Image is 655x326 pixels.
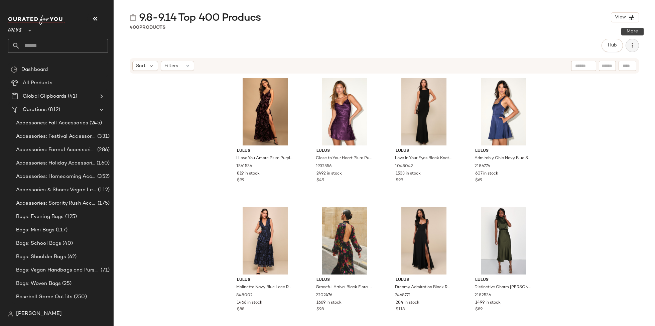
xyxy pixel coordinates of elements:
[16,240,61,247] span: Bags: School Bags
[475,178,482,184] span: $69
[316,148,373,154] span: Lulus
[236,164,252,170] span: 1561536
[67,93,77,100] span: (41)
[95,159,110,167] span: (160)
[16,119,88,127] span: Accessories: Fall Accessories
[475,307,483,313] span: $89
[475,164,490,170] span: 2186776
[47,106,60,114] span: (812)
[608,43,617,48] span: Hub
[395,155,451,161] span: Love In Your Eyes Black Knotted Mermaid Maxi Dress
[475,277,532,283] span: Lulus
[8,311,13,317] img: svg%3e
[470,78,537,145] img: 2186776_2_02_front_Retakes_2025-07-29.jpg
[96,173,110,181] span: (352)
[615,15,626,20] span: View
[236,155,293,161] span: I Love You Amore Plum Purple Floral Velvet Tiered Maxi Dress
[97,186,110,194] span: (112)
[316,171,342,177] span: 2492 in stock
[130,24,165,31] div: Products
[61,280,72,288] span: (25)
[64,213,77,221] span: (125)
[316,285,372,291] span: Graceful Arrival Black Floral Burnout Backless Maxi Dress
[16,200,96,207] span: Accessories: Sorority Rush Accessories
[16,133,96,140] span: Accessories: Festival Accessories
[66,253,77,261] span: (62)
[475,155,531,161] span: Admirably Chic Navy Blue Satin Lace-Up Mini Dress With Pockets
[8,15,65,25] img: cfy_white_logo.C9jOOHJF.svg
[237,307,244,313] span: $88
[475,293,491,299] span: 2182536
[232,207,299,275] img: 11134601_848002.jpg
[23,106,47,114] span: Curations
[99,266,110,274] span: (71)
[395,164,413,170] span: 1045042
[602,39,623,52] button: Hub
[316,307,324,313] span: $98
[237,300,262,306] span: 1466 in stock
[237,277,293,283] span: Lulus
[237,178,244,184] span: $99
[21,66,48,74] span: Dashboard
[232,78,299,145] img: 7748021_1561536.jpg
[16,146,96,154] span: Accessories: Formal Accessories
[54,226,68,234] span: (117)
[164,63,178,70] span: Filters
[73,293,87,301] span: (250)
[470,207,537,275] img: 10587881_2182536.jpg
[16,266,99,274] span: Bags: Vegan Handbags and Purses
[16,307,37,314] span: Basic LP
[316,164,332,170] span: 1932556
[237,171,260,177] span: 819 in stock
[395,293,411,299] span: 2468771
[16,213,64,221] span: Bags: Evening Bags
[130,25,139,30] span: 400
[475,148,532,154] span: Lulus
[316,293,332,299] span: 2202476
[136,63,146,70] span: Sort
[16,226,54,234] span: Bags: Mini Bags
[396,307,405,313] span: $118
[316,155,372,161] span: Close to Your Heart Plum Purple Satin Jacquard Cowl Slip Dress
[11,66,17,73] img: svg%3e
[316,178,324,184] span: $49
[16,253,66,261] span: Bags: Shoulder Bags
[475,300,501,306] span: 1499 in stock
[23,79,52,87] span: All Products
[396,171,421,177] span: 1533 in stock
[16,186,97,194] span: Accessories & Shoes: Vegan Leather
[139,11,261,25] span: 9.8-9.14 Top 400 Producs
[475,171,498,177] span: 607 in stock
[16,310,62,318] span: [PERSON_NAME]
[237,148,293,154] span: Lulus
[316,300,342,306] span: 1669 in stock
[390,207,457,275] img: 11936801_2468771.jpg
[311,78,378,145] img: 1932556_2_02_front_Retakes_2025-08-28.jpg
[236,293,253,299] span: 848002
[16,293,73,301] span: Baseball Game Outfits
[96,200,110,207] span: (175)
[611,12,639,22] button: View
[37,307,51,314] span: (414)
[16,280,61,288] span: Bags: Woven Bags
[475,285,531,291] span: Distinctive Charm [PERSON_NAME] Satin Asymmetrical Midi Dress
[236,285,293,291] span: Molinetto Navy Blue Lace Ruffled Tiered Sleeveless Maxi Dress
[8,23,22,35] span: Lulus
[396,148,452,154] span: Lulus
[96,133,110,140] span: (331)
[23,93,67,100] span: Global Clipboards
[88,119,102,127] span: (245)
[16,173,96,181] span: Accessories: Homecoming Accessories
[396,300,419,306] span: 284 in stock
[395,285,451,291] span: Dreamy Admiration Black Ruffled Maxi Dress
[396,277,452,283] span: Lulus
[390,78,457,145] img: 11678881_1045042.jpg
[130,14,136,21] img: svg%3e
[311,207,378,275] img: 13112121_2202476.jpg
[396,178,403,184] span: $99
[96,146,110,154] span: (286)
[16,159,95,167] span: Accessories: Holiday Accessories
[316,277,373,283] span: Lulus
[61,240,73,247] span: (40)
